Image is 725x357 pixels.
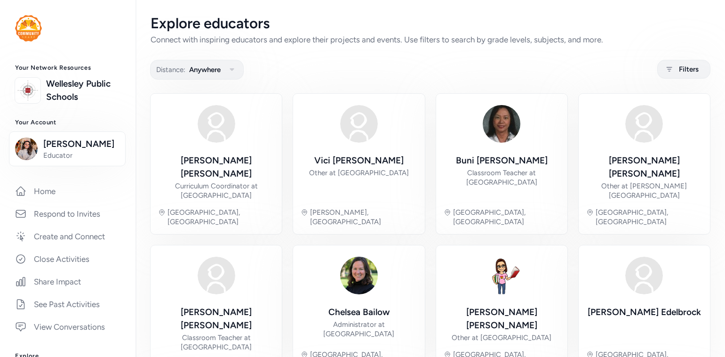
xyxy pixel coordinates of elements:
[596,208,702,227] div: [GEOGRAPHIC_DATA], [GEOGRAPHIC_DATA]
[336,253,382,298] img: Avatar
[158,306,274,332] div: [PERSON_NAME] [PERSON_NAME]
[43,138,120,151] span: [PERSON_NAME]
[8,226,128,247] a: Create and Connect
[8,249,128,269] a: Close Activities
[167,208,274,227] div: [GEOGRAPHIC_DATA], [GEOGRAPHIC_DATA]
[479,253,524,298] img: Avatar
[46,77,120,104] a: Wellesley Public Schools
[621,101,667,146] img: Avatar
[310,208,417,227] div: [PERSON_NAME], [GEOGRAPHIC_DATA]
[586,181,702,200] div: Other at [PERSON_NAME][GEOGRAPHIC_DATA]
[158,333,274,352] div: Classroom Teacher at [GEOGRAPHIC_DATA]
[158,181,274,200] div: Curriculum Coordinator at [GEOGRAPHIC_DATA]
[453,208,560,227] div: [GEOGRAPHIC_DATA], [GEOGRAPHIC_DATA]
[8,181,128,202] a: Home
[336,101,382,146] img: Avatar
[314,154,404,167] div: Vici [PERSON_NAME]
[156,64,185,75] span: Distance:
[588,306,701,319] div: [PERSON_NAME] Edelbrock
[9,131,126,166] button: [PERSON_NAME]Educator
[189,64,221,75] span: Anywhere
[8,203,128,224] a: Respond to Invites
[15,64,120,72] h3: Your Network Resources
[151,15,710,32] div: Explore educators
[43,151,120,160] span: Educator
[586,154,702,180] div: [PERSON_NAME] [PERSON_NAME]
[8,316,128,337] a: View Conversations
[17,80,38,101] img: logo
[8,271,128,292] a: Share Impact
[452,333,551,342] div: Other at [GEOGRAPHIC_DATA]
[444,168,560,187] div: Classroom Teacher at [GEOGRAPHIC_DATA]
[15,119,120,126] h3: Your Account
[150,60,244,80] button: Distance:Anywhere
[194,253,239,298] img: Avatar
[15,15,42,41] img: logo
[444,306,560,332] div: [PERSON_NAME] [PERSON_NAME]
[309,168,409,178] div: Other at [GEOGRAPHIC_DATA]
[621,253,667,298] img: Avatar
[8,294,128,315] a: See Past Activities
[328,306,390,319] div: Chelsea Bailow
[301,320,417,339] div: Administrator at [GEOGRAPHIC_DATA]
[679,64,699,75] span: Filters
[151,34,710,45] div: Connect with inspiring educators and explore their projects and events. Use filters to search by ...
[479,101,524,146] img: Avatar
[456,154,548,167] div: Buni [PERSON_NAME]
[158,154,274,180] div: [PERSON_NAME] [PERSON_NAME]
[194,101,239,146] img: Avatar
